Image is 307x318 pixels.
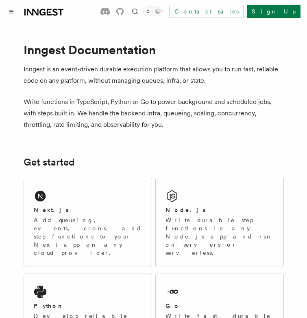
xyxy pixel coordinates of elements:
[24,64,284,86] p: Inngest is an event-driven durable execution platform that allows you to run fast, reliable code ...
[24,157,74,168] a: Get started
[130,7,140,16] button: Find something...
[24,178,152,267] a: Next.jsAdd queueing, events, crons, and step functions to your Next app on any cloud provider.
[247,5,300,18] a: Sign Up
[165,302,180,310] h2: Go
[165,206,206,214] h2: Node.js
[34,216,142,257] p: Add queueing, events, crons, and step functions to your Next app on any cloud provider.
[143,7,163,16] button: Toggle dark mode
[7,7,16,16] button: Toggle navigation
[34,206,69,214] h2: Next.js
[155,178,284,267] a: Node.jsWrite durable step functions in any Node.js app and run on servers or serverless.
[34,302,64,310] h2: Python
[169,5,244,18] a: Contact sales
[24,42,284,57] h1: Inngest Documentation
[165,216,274,257] p: Write durable step functions in any Node.js app and run on servers or serverless.
[24,96,284,130] p: Write functions in TypeScript, Python or Go to power background and scheduled jobs, with steps bu...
